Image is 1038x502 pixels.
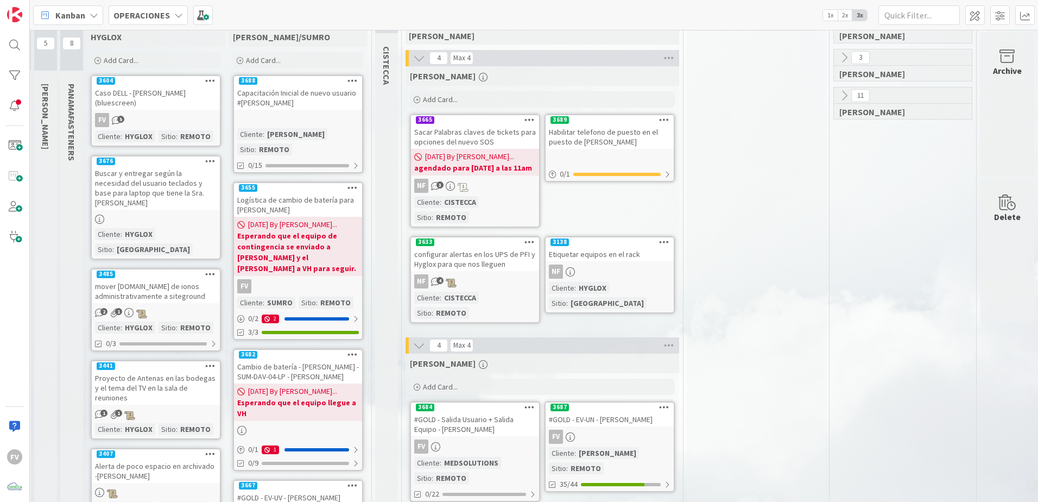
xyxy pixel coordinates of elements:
[423,95,458,104] span: Add Card...
[97,77,115,85] div: 3604
[122,423,155,435] div: HYGLOX
[40,84,51,149] span: KRESTON
[566,462,568,474] span: :
[233,182,363,340] a: 3655Logística de cambio de batería para [PERSON_NAME][DATE] By [PERSON_NAME]...Esperando que el e...
[234,279,362,293] div: FV
[237,128,263,140] div: Cliente
[550,116,569,124] div: 3689
[92,86,220,110] div: Caso DELL - [PERSON_NAME] (bluescreen)
[117,116,124,123] span: 5
[237,230,359,274] b: Esperando que el equipo de contingencia se enviado a [PERSON_NAME] y el [PERSON_NAME] a VH para s...
[92,156,220,166] div: 3676
[576,447,639,459] div: [PERSON_NAME]
[546,247,674,261] div: Etiquetar equipos en el rack
[159,423,176,435] div: Sitio
[411,115,539,149] div: 3665Sacar Palabras claves de tickets para opciones del nuevo SOS
[381,46,392,85] span: CISTECCA
[440,196,441,208] span: :
[100,308,107,315] span: 2
[411,115,539,125] div: 3665
[239,184,257,192] div: 3655
[318,297,353,309] div: REMOTO
[7,480,22,495] img: avatar
[7,449,22,465] div: FV
[429,52,448,65] span: 4
[409,30,474,41] span: GABRIEL
[568,462,604,474] div: REMOTO
[411,274,539,288] div: NF
[234,183,362,217] div: 3655Logística de cambio de batería para [PERSON_NAME]
[115,308,122,315] span: 1
[95,423,121,435] div: Cliente
[112,243,114,255] span: :
[95,243,112,255] div: Sitio
[92,166,220,210] div: Buscar y entregar según la necesidad del usuario teclados y base para laptop que tiene la Sra. [P...
[121,228,122,240] span: :
[92,269,220,279] div: 3485
[823,10,838,21] span: 1x
[91,155,221,260] a: 3676Buscar y entregar según la necesidad del usuario teclados y base para laptop que tiene la Sra...
[115,410,122,417] span: 1
[263,297,264,309] span: :
[574,447,576,459] span: :
[159,322,176,334] div: Sitio
[95,113,109,127] div: FV
[410,236,540,323] a: 3633configurar alertas en los UPS de PFI y Hyglox para que nos lleguenNFCliente:CISTECCASitio:REMOTO
[441,196,479,208] div: CISTECCA
[549,462,566,474] div: Sitio
[546,412,674,426] div: #GOLD - EV-UN - [PERSON_NAME]
[237,297,263,309] div: Cliente
[255,143,256,155] span: :
[568,297,647,309] div: [GEOGRAPHIC_DATA]
[414,179,428,193] div: NF
[411,237,539,271] div: 3633configurar alertas en los UPS de PFI y Hyglox para que nos lleguen
[91,360,221,440] a: 3441Proyecto de Antenas en las bodegas y el tema del TV en la sala de reunionesCliente:HYGLOXSiti...
[97,158,115,165] div: 3676
[234,312,362,325] div: 0/22
[411,403,539,436] div: 3684#GOLD - Salida Usuario + Salida Equipo - [PERSON_NAME]
[423,382,458,392] span: Add Card...
[239,77,257,85] div: 3688
[234,76,362,86] div: 3688
[546,167,674,181] div: 0/1
[566,297,568,309] span: :
[878,5,960,25] input: Quick Filter...
[453,55,470,61] div: Max 4
[36,37,55,50] span: 5
[97,450,115,458] div: 3407
[545,114,675,182] a: 3689Habilitar telefono de puesto en el puesto de [PERSON_NAME]0/1
[560,479,578,490] span: 35/44
[239,351,257,359] div: 3682
[414,162,536,173] b: agendado para [DATE] a las 11am
[560,168,570,180] span: 0 / 1
[316,297,318,309] span: :
[91,75,221,147] a: 3604Caso DELL - [PERSON_NAME] (bluescreen)FVCliente:HYGLOXSitio:REMOTO
[410,71,476,81] span: NAVIL
[839,30,958,41] span: GABRIEL
[414,472,432,484] div: Sitio
[234,481,362,491] div: 3667
[414,457,440,469] div: Cliente
[97,271,115,278] div: 3485
[92,449,220,483] div: 3407Alerta de poco espacio en archivado -[PERSON_NAME]
[433,307,469,319] div: REMOTO
[92,76,220,110] div: 3604Caso DELL - [PERSON_NAME] (bluescreen)
[549,282,574,294] div: Cliente
[436,277,444,284] span: 4
[121,322,122,334] span: :
[178,322,213,334] div: REMOTO
[416,239,434,246] div: 3633
[95,130,121,142] div: Cliente
[839,68,958,79] span: NAVIL
[237,397,359,419] b: Esperando que el equipo llegue a VH
[414,196,440,208] div: Cliente
[410,358,476,369] span: FERNANDO
[416,116,434,124] div: 3665
[839,106,958,117] span: FERNANDO
[55,9,85,22] span: Kanban
[178,423,213,435] div: REMOTO
[256,143,292,155] div: REMOTO
[248,327,258,338] span: 3/3
[237,279,251,293] div: FV
[176,423,178,435] span: :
